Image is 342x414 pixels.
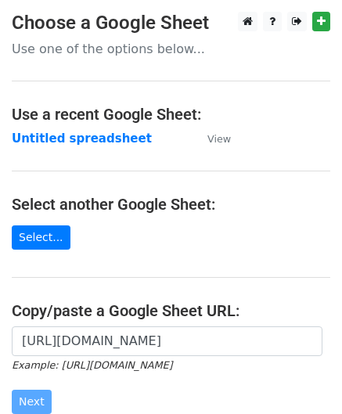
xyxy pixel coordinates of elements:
a: Untitled spreadsheet [12,131,152,146]
h4: Use a recent Google Sheet: [12,105,330,124]
input: Paste your Google Sheet URL here [12,326,322,356]
a: View [192,131,231,146]
iframe: Chat Widget [264,339,342,414]
h4: Copy/paste a Google Sheet URL: [12,301,330,320]
p: Use one of the options below... [12,41,330,57]
small: View [207,133,231,145]
h3: Choose a Google Sheet [12,12,330,34]
small: Example: [URL][DOMAIN_NAME] [12,359,172,371]
a: Select... [12,225,70,250]
h4: Select another Google Sheet: [12,195,330,214]
input: Next [12,390,52,414]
